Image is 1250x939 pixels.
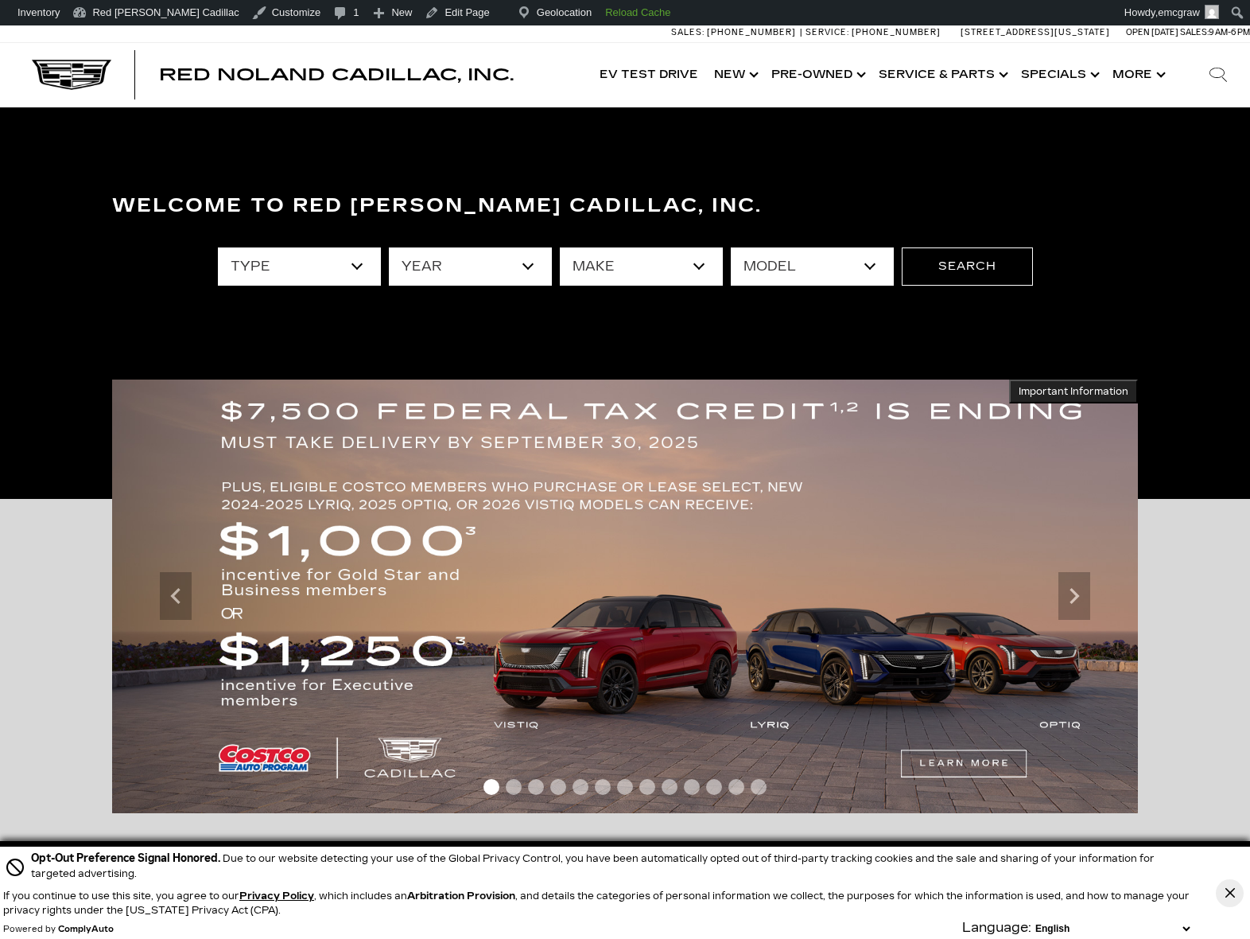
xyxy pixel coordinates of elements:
div: Next [1058,572,1090,620]
span: emcgraw [1158,6,1200,18]
span: [PHONE_NUMBER] [707,27,796,37]
span: Sales: [671,27,705,37]
a: New [706,43,763,107]
span: Open [DATE] [1126,27,1178,37]
a: Sales: [PHONE_NUMBER] [671,28,800,37]
span: Go to slide 8 [639,779,655,795]
span: Go to slide 1 [483,779,499,795]
select: Filter by model [731,247,894,286]
span: Go to slide 7 [617,779,633,795]
select: Filter by make [560,247,723,286]
span: Go to slide 11 [706,779,722,795]
span: Go to slide 6 [595,779,611,795]
a: Service: [PHONE_NUMBER] [800,28,945,37]
button: Important Information [1009,380,1138,403]
span: Go to slide 12 [728,779,744,795]
span: Go to slide 13 [751,779,767,795]
img: Cadillac Dark Logo with Cadillac White Text [32,60,111,90]
a: ComplyAuto [58,925,114,934]
button: More [1104,43,1170,107]
img: $7,500 FEDERAL TAX CREDIT IS ENDING. $1,000 incentive for Gold Star and Business members OR $1250... [112,380,1138,813]
span: Go to slide 3 [528,779,544,795]
a: Privacy Policy [239,890,314,902]
span: Go to slide 10 [684,779,700,795]
a: Pre-Owned [763,43,871,107]
span: Important Information [1019,385,1128,398]
span: Go to slide 5 [573,779,588,795]
span: Go to slide 9 [662,779,677,795]
span: Go to slide 2 [506,779,522,795]
span: Go to slide 4 [550,779,566,795]
strong: Arbitration Provision [407,890,515,902]
button: Close Button [1216,879,1244,907]
select: Language Select [1031,921,1194,936]
span: [PHONE_NUMBER] [852,27,941,37]
div: Due to our website detecting your use of the Global Privacy Control, you have been automatically ... [31,850,1194,881]
a: Service & Parts [871,43,1013,107]
div: Language: [962,921,1031,934]
div: Powered by [3,925,114,934]
p: If you continue to use this site, you agree to our , which includes an , and details the categori... [3,890,1190,916]
span: Sales: [1180,27,1209,37]
span: 9 AM-6 PM [1209,27,1250,37]
strong: Reload Cache [605,6,670,18]
button: Search [902,247,1033,286]
a: [STREET_ADDRESS][US_STATE] [961,27,1110,37]
span: Opt-Out Preference Signal Honored . [31,851,223,865]
a: EV Test Drive [592,43,706,107]
div: Previous [160,572,192,620]
a: Specials [1013,43,1104,107]
a: Red Noland Cadillac, Inc. [159,67,514,83]
select: Filter by year [389,247,552,286]
span: Service: [806,27,849,37]
span: Red Noland Cadillac, Inc. [159,65,514,84]
select: Filter by type [218,247,381,286]
h3: Welcome to Red [PERSON_NAME] Cadillac, Inc. [112,190,1138,222]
